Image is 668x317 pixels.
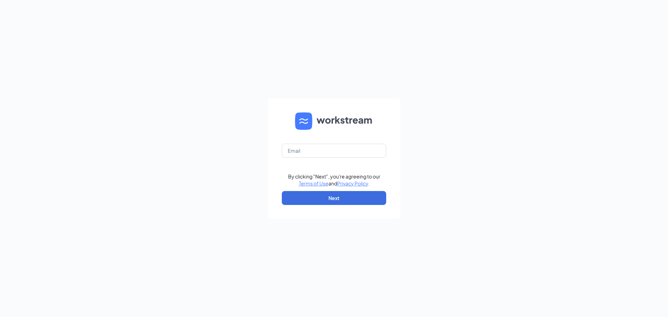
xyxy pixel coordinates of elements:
div: By clicking "Next", you're agreeing to our and . [288,173,380,187]
a: Privacy Policy [337,180,368,187]
a: Terms of Use [299,180,328,187]
input: Email [282,144,386,158]
button: Next [282,191,386,205]
img: WS logo and Workstream text [295,112,373,130]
